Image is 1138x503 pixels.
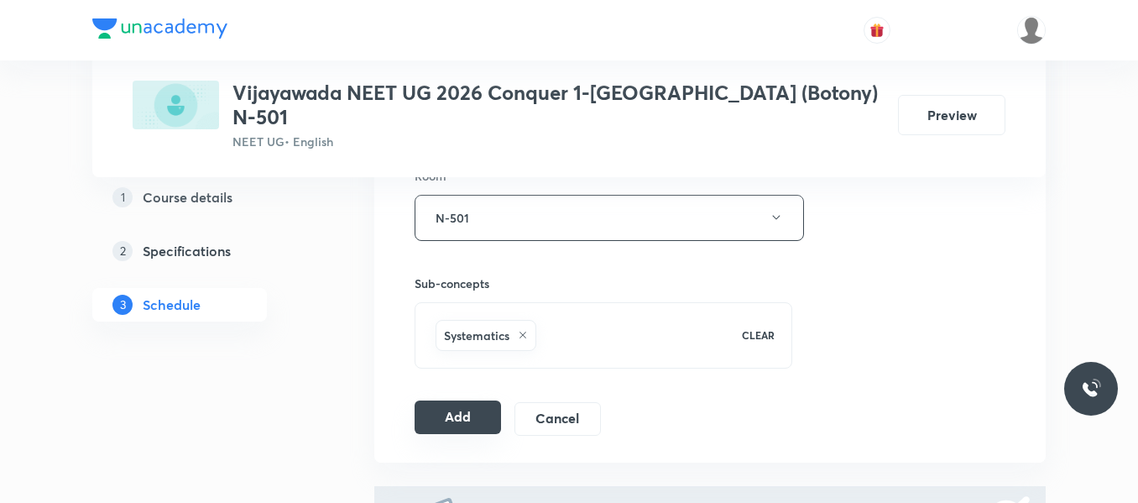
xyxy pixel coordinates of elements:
p: 3 [112,295,133,315]
h5: Specifications [143,241,231,261]
img: Srikanth [1017,16,1046,45]
h5: Course details [143,187,232,207]
p: NEET UG • English [232,133,885,150]
h5: Schedule [143,295,201,315]
p: 1 [112,187,133,207]
img: Company Logo [92,18,227,39]
a: 1Course details [92,181,321,214]
button: Preview [898,95,1005,135]
a: 2Specifications [92,234,321,268]
h6: Sub-concepts [415,275,792,292]
img: C05295A3-4830-4877-B593-564D8A6E83A8_plus.png [133,81,219,129]
button: N-501 [415,195,804,241]
h6: Systematics [444,327,509,344]
a: Company Logo [92,18,227,43]
button: Cancel [514,402,601,436]
img: avatar [869,23,885,38]
h3: Vijayawada NEET UG 2026 Conquer 1-[GEOGRAPHIC_DATA] (Botony) N-501 [232,81,885,129]
p: 2 [112,241,133,261]
button: Add [415,401,501,434]
img: ttu [1081,379,1101,399]
button: avatar [864,17,890,44]
p: CLEAR [742,327,775,343]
